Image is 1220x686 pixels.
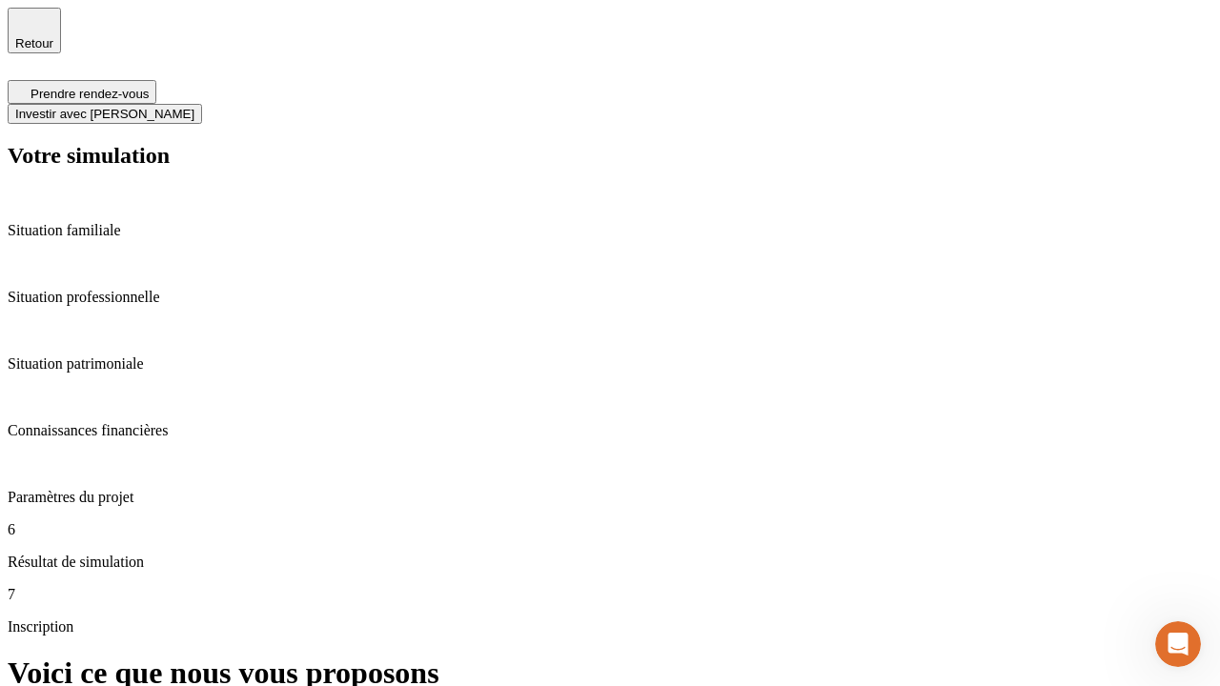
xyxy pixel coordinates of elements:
[15,36,53,50] span: Retour
[8,554,1212,571] p: Résultat de simulation
[8,422,1212,439] p: Connaissances financières
[15,107,194,121] span: Investir avec [PERSON_NAME]
[8,289,1212,306] p: Situation professionnelle
[30,87,149,101] span: Prendre rendez-vous
[8,355,1212,373] p: Situation patrimoniale
[1155,621,1201,667] iframe: Intercom live chat
[8,586,1212,603] p: 7
[8,8,61,53] button: Retour
[8,618,1212,636] p: Inscription
[8,489,1212,506] p: Paramètres du projet
[8,80,156,104] button: Prendre rendez-vous
[8,104,202,124] button: Investir avec [PERSON_NAME]
[8,143,1212,169] h2: Votre simulation
[8,222,1212,239] p: Situation familiale
[8,521,1212,538] p: 6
